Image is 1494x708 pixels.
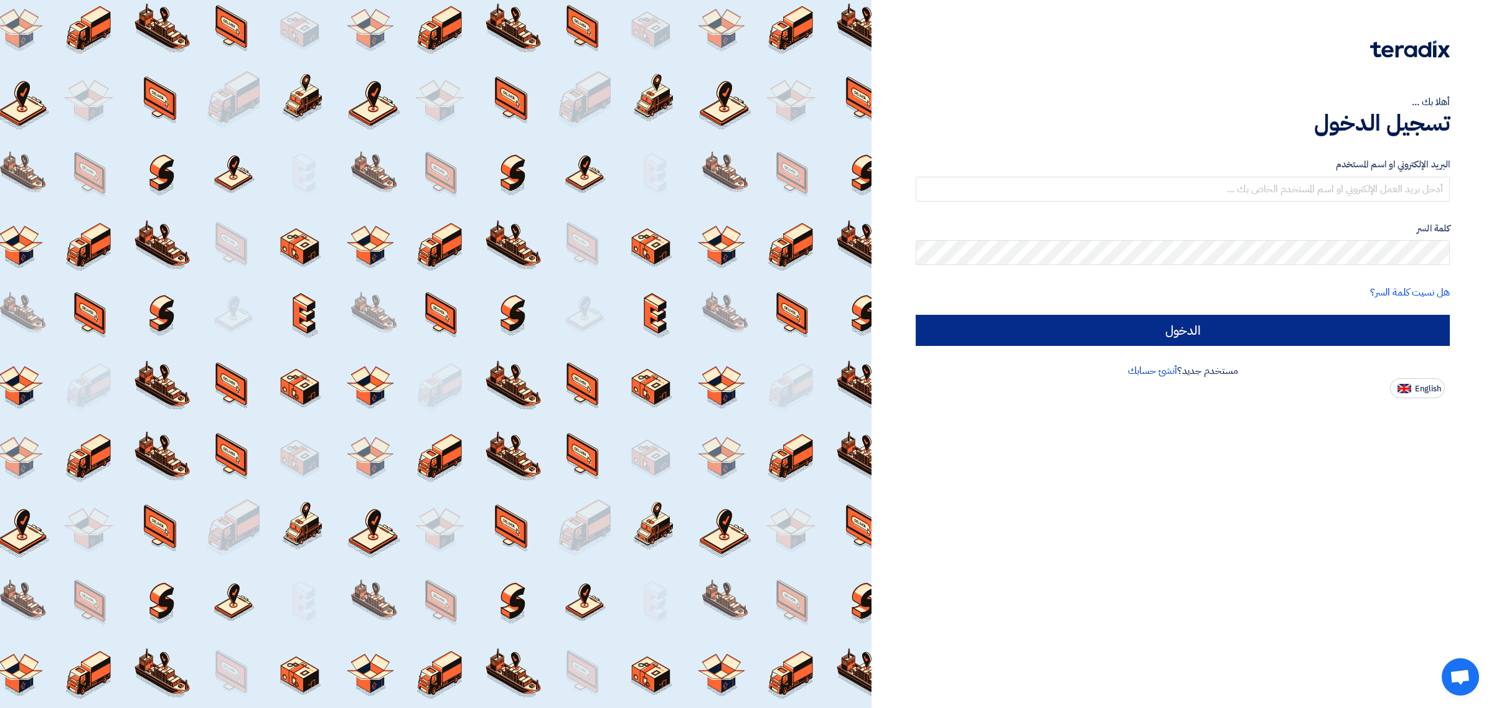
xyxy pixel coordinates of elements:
[1370,285,1450,300] a: هل نسيت كلمة السر؟
[1128,363,1177,378] a: أنشئ حسابك
[1398,384,1411,393] img: en-US.png
[916,177,1450,202] input: أدخل بريد العمل الإلكتروني او اسم المستخدم الخاص بك ...
[916,363,1450,378] div: مستخدم جديد؟
[916,157,1450,172] label: البريد الإلكتروني او اسم المستخدم
[1442,658,1479,696] div: Open chat
[1370,40,1450,58] img: Teradix logo
[1415,384,1441,393] span: English
[916,95,1450,109] div: أهلا بك ...
[916,109,1450,137] h1: تسجيل الدخول
[916,221,1450,236] label: كلمة السر
[1390,378,1445,398] button: English
[916,315,1450,346] input: الدخول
